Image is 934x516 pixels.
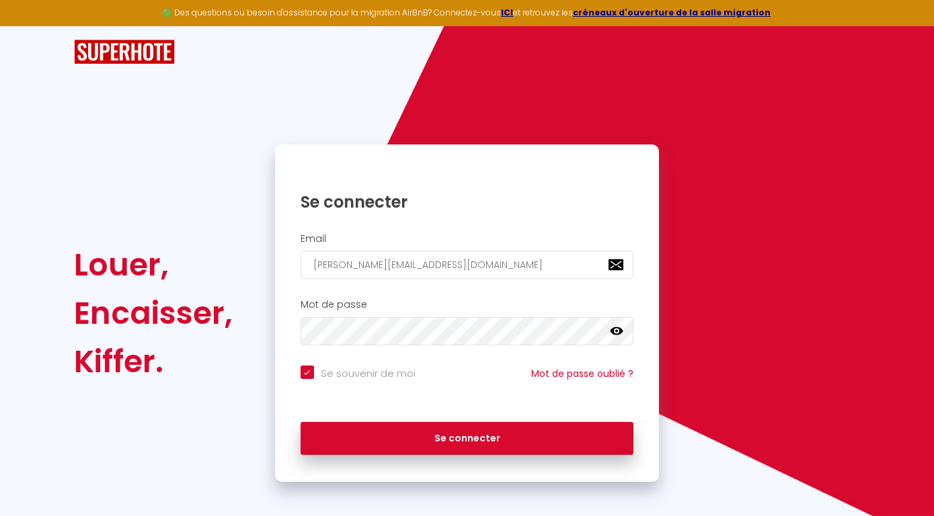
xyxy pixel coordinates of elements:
[531,367,633,380] a: Mot de passe oublié ?
[501,7,513,18] a: ICI
[573,7,771,18] a: créneaux d'ouverture de la salle migration
[301,251,634,279] input: Ton Email
[74,337,233,386] div: Kiffer.
[74,289,233,337] div: Encaisser,
[301,233,634,245] h2: Email
[74,241,233,289] div: Louer,
[301,191,634,212] h1: Se connecter
[301,422,634,456] button: Se connecter
[74,40,175,64] img: SuperHote logo
[301,299,634,310] h2: Mot de passe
